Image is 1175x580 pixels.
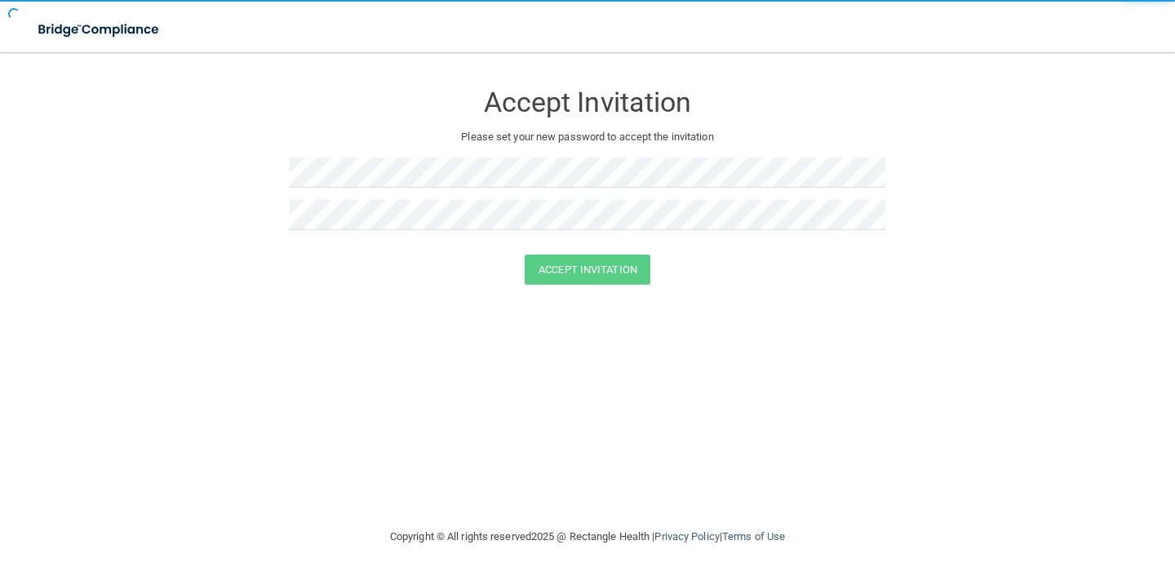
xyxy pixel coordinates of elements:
img: bridge_compliance_login_screen.278c3ca4.svg [24,13,175,46]
a: Privacy Policy [654,530,719,542]
h3: Accept Invitation [290,87,885,117]
a: Terms of Use [722,530,785,542]
div: Copyright © All rights reserved 2025 @ Rectangle Health | | [290,511,885,563]
button: Accept Invitation [525,255,650,285]
p: Please set your new password to accept the invitation [302,127,873,147]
